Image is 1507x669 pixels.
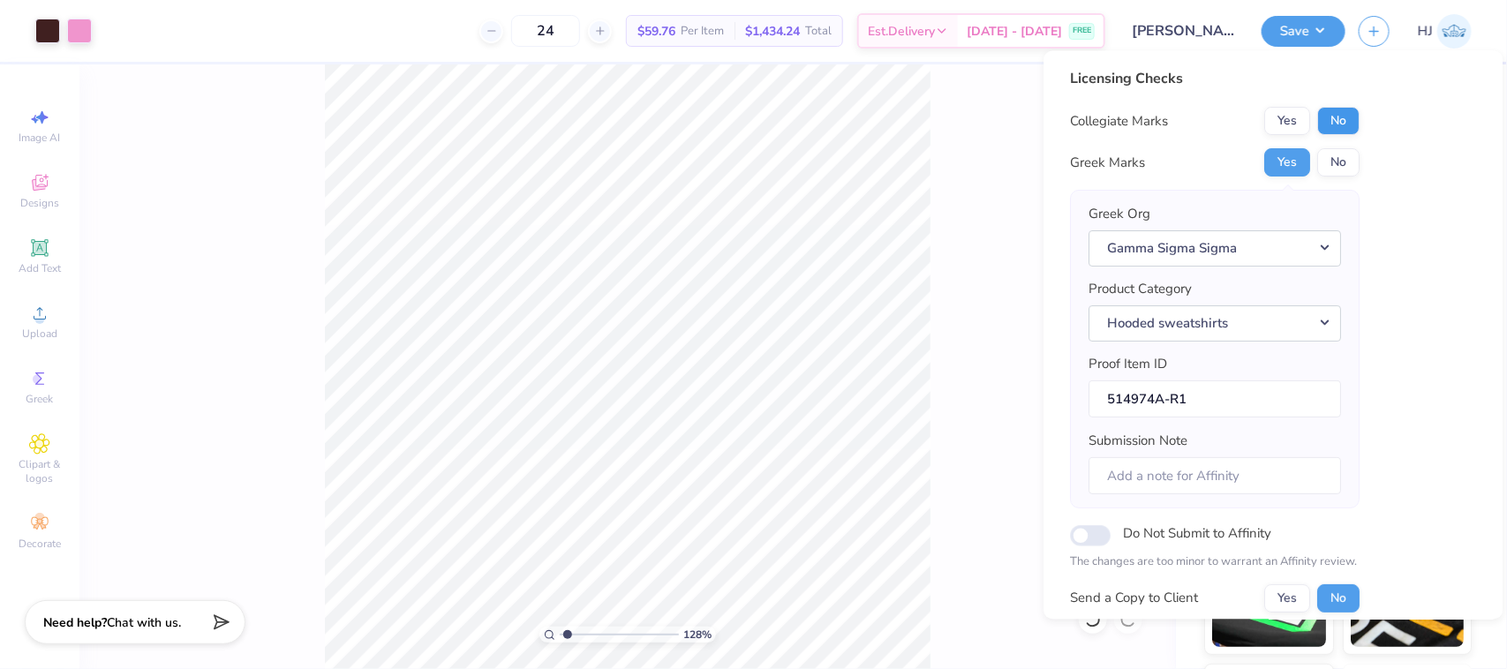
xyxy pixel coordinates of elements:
span: 128 % [683,627,712,643]
a: HJ [1418,14,1472,49]
label: Do Not Submit to Affinity [1124,522,1272,545]
input: – – [511,15,580,47]
span: FREE [1073,25,1091,37]
label: Product Category [1089,280,1193,300]
span: HJ [1418,21,1433,41]
button: Yes [1265,584,1311,613]
span: Per Item [681,22,724,41]
span: Est. Delivery [868,22,935,41]
strong: Need help? [43,614,107,631]
span: Greek [26,392,54,406]
span: Clipart & logos [9,457,71,485]
div: Licensing Checks [1071,69,1360,90]
span: Image AI [19,131,61,145]
button: Save [1262,16,1345,47]
label: Greek Org [1089,205,1151,225]
button: No [1318,149,1360,177]
label: Proof Item ID [1089,355,1168,375]
button: Yes [1265,108,1311,136]
span: Chat with us. [107,614,181,631]
div: Greek Marks [1071,153,1146,173]
label: Submission Note [1089,432,1188,452]
input: Untitled Design [1119,13,1248,49]
button: Gamma Sigma Sigma [1089,230,1342,267]
input: Add a note for Affinity [1089,457,1342,495]
span: Add Text [19,261,61,275]
div: Collegiate Marks [1071,111,1169,132]
span: Total [805,22,832,41]
span: Designs [20,196,59,210]
span: Decorate [19,537,61,551]
span: Upload [22,327,57,341]
button: No [1318,108,1360,136]
div: Send a Copy to Client [1071,589,1199,609]
button: Yes [1265,149,1311,177]
span: $1,434.24 [745,22,800,41]
p: The changes are too minor to warrant an Affinity review. [1071,554,1360,572]
span: $59.76 [637,22,675,41]
img: Hughe Josh Cabanete [1437,14,1472,49]
span: [DATE] - [DATE] [967,22,1062,41]
button: Hooded sweatshirts [1089,305,1342,342]
button: No [1318,584,1360,613]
